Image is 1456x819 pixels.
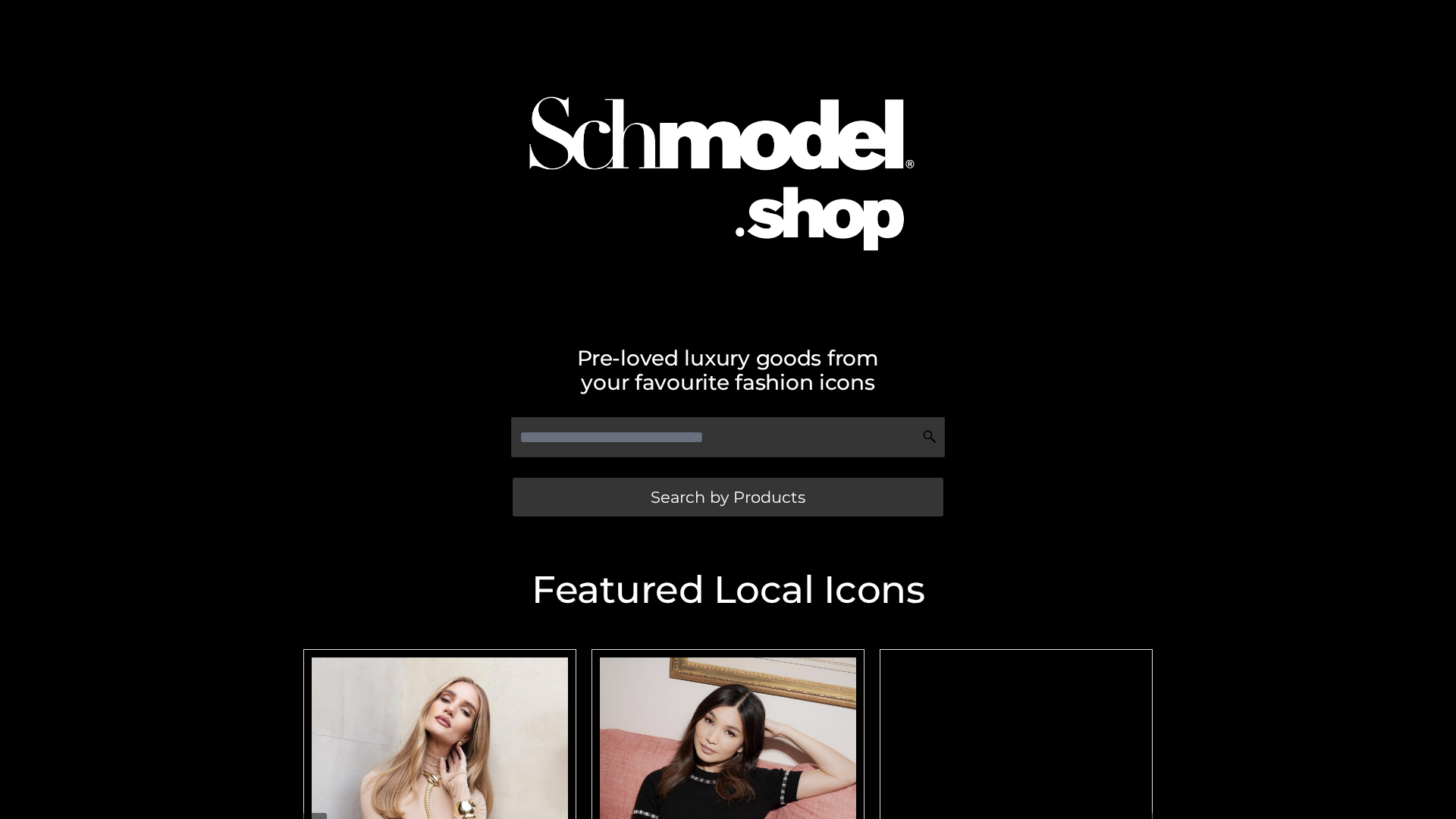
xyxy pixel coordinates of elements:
[922,429,937,444] img: Search Icon
[513,478,943,516] a: Search by Products
[651,489,805,505] span: Search by Products
[296,346,1160,394] h2: Pre-loved luxury goods from your favourite fashion icons
[296,571,1160,609] h2: Featured Local Icons​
